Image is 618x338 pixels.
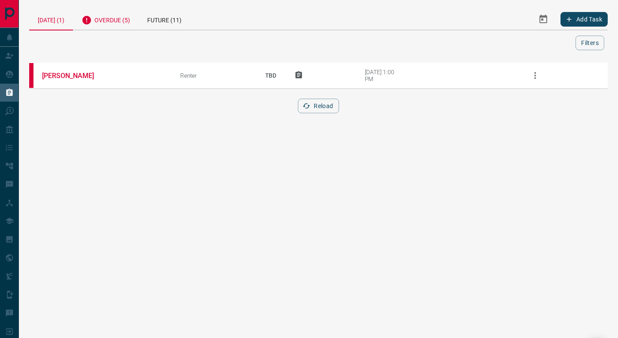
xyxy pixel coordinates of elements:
[29,9,73,30] div: [DATE] (1)
[260,64,282,87] p: TBD
[576,36,604,50] button: Filters
[298,99,339,113] button: Reload
[42,72,106,80] a: [PERSON_NAME]
[533,9,554,30] button: Select Date Range
[29,63,33,88] div: property.ca
[139,9,190,30] div: Future (11)
[73,9,139,30] div: Overdue (5)
[560,12,608,27] button: Add Task
[180,72,247,79] div: Renter
[365,69,401,82] div: [DATE] 1:00 PM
